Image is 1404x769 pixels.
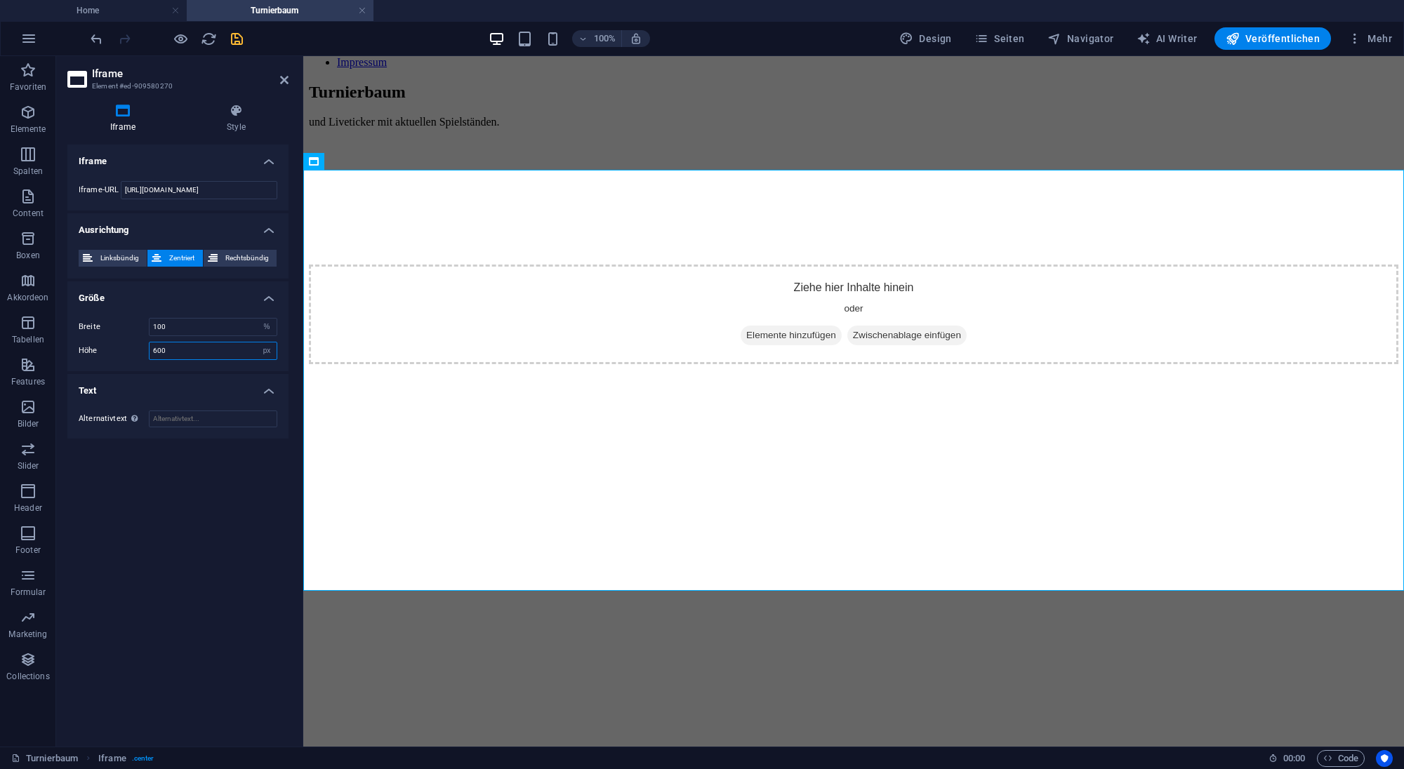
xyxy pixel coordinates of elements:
i: Save (Ctrl+S) [229,31,245,47]
p: Favoriten [10,81,46,93]
p: Formular [11,587,46,598]
i: Rückgängig: Iframebreite ändern (Strg+Z) [88,31,105,47]
h4: Text [67,374,289,399]
h2: Iframe [92,67,289,80]
h4: Größe [67,281,289,307]
div: Ziehe hier Inhalte hinein [6,208,1095,308]
button: save [228,30,245,47]
label: Breite [79,323,149,330]
span: Linksbündig [97,250,143,267]
p: Marketing [8,629,47,640]
h4: Ausrichtung [67,213,289,239]
button: Mehr [1342,27,1398,50]
button: AI Writer [1131,27,1203,50]
h4: Iframe [67,104,184,133]
button: Design [894,27,958,50]
h4: Iframe [67,145,289,170]
span: Mehr [1348,32,1392,46]
button: 100% [572,30,622,47]
span: : [1293,753,1295,763]
h6: 100% [593,30,616,47]
button: Klicke hier, um den Vorschau-Modus zu verlassen [172,30,189,47]
p: Spalten [13,166,43,177]
label: Alternativtext [79,410,149,427]
span: 00 00 [1283,750,1305,767]
a: Klick, um Auswahl aufzuheben. Doppelklick öffnet Seitenverwaltung [11,750,78,767]
p: Boxen [16,250,40,261]
span: Elemente hinzufügen [437,269,538,289]
p: Content [13,208,44,219]
label: Höhe [79,347,149,354]
p: Features [11,376,45,387]
button: Veröffentlichen [1214,27,1331,50]
span: AI Writer [1137,32,1198,46]
p: Collections [6,671,49,682]
p: Footer [15,544,41,556]
button: Linksbündig [79,250,147,267]
span: Klick zum Auswählen. Doppelklick zum Bearbeiten [98,750,126,767]
i: Seite neu laden [201,31,217,47]
button: Seiten [969,27,1031,50]
button: Code [1317,750,1365,767]
div: Design (Strg+Alt+Y) [894,27,958,50]
p: Tabellen [12,334,44,345]
p: Header [14,502,42,514]
button: Usercentrics [1376,750,1393,767]
h4: Turnierbaum [187,3,373,18]
h3: Element #ed-909580270 [92,80,260,93]
span: Veröffentlichen [1226,32,1320,46]
h6: Session-Zeit [1269,750,1306,767]
i: Bei Größenänderung Zoomstufe automatisch an das gewählte Gerät anpassen. [630,32,642,45]
p: Akkordeon [7,292,48,303]
p: Bilder [18,418,39,429]
span: Zentriert [166,250,198,267]
span: Seiten [974,32,1025,46]
label: Iframe-URL [79,186,121,194]
button: Zentriert [147,250,202,267]
span: Navigator [1047,32,1114,46]
span: Rechtsbündig [222,250,272,267]
button: reload [200,30,217,47]
button: Rechtsbündig [204,250,277,267]
span: Zwischenablage einfügen [544,269,663,289]
nav: breadcrumb [98,750,154,767]
p: Elemente [11,123,46,135]
h4: Style [184,104,289,133]
span: Code [1323,750,1358,767]
button: undo [88,30,105,47]
button: Navigator [1042,27,1120,50]
p: Slider [18,460,39,472]
span: Design [899,32,952,46]
span: . center [132,750,154,767]
input: Alternativtext... [149,410,277,427]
